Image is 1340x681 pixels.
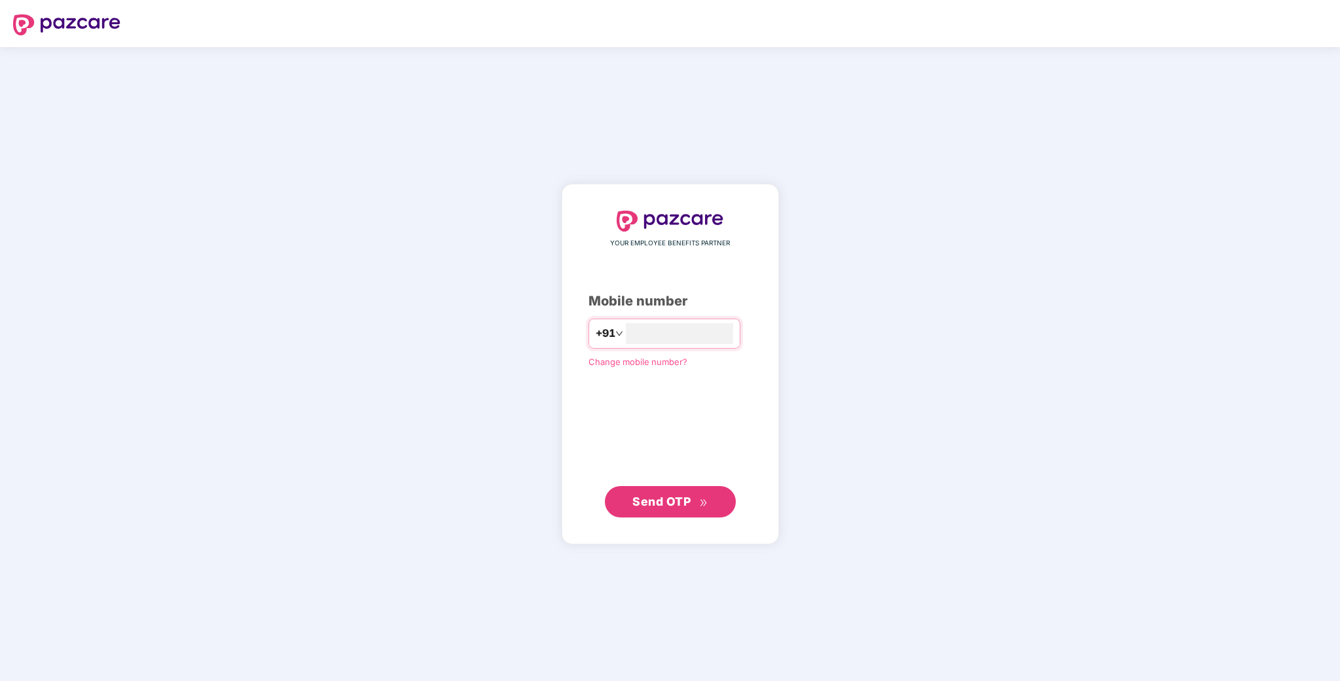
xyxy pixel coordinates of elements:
[699,498,708,507] span: double-right
[610,238,730,249] span: YOUR EMPLOYEE BENEFITS PARTNER
[589,357,687,367] a: Change mobile number?
[615,330,623,338] span: down
[632,495,691,508] span: Send OTP
[605,486,736,517] button: Send OTPdouble-right
[13,14,120,35] img: logo
[589,291,752,311] div: Mobile number
[617,211,724,232] img: logo
[596,325,615,341] span: +91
